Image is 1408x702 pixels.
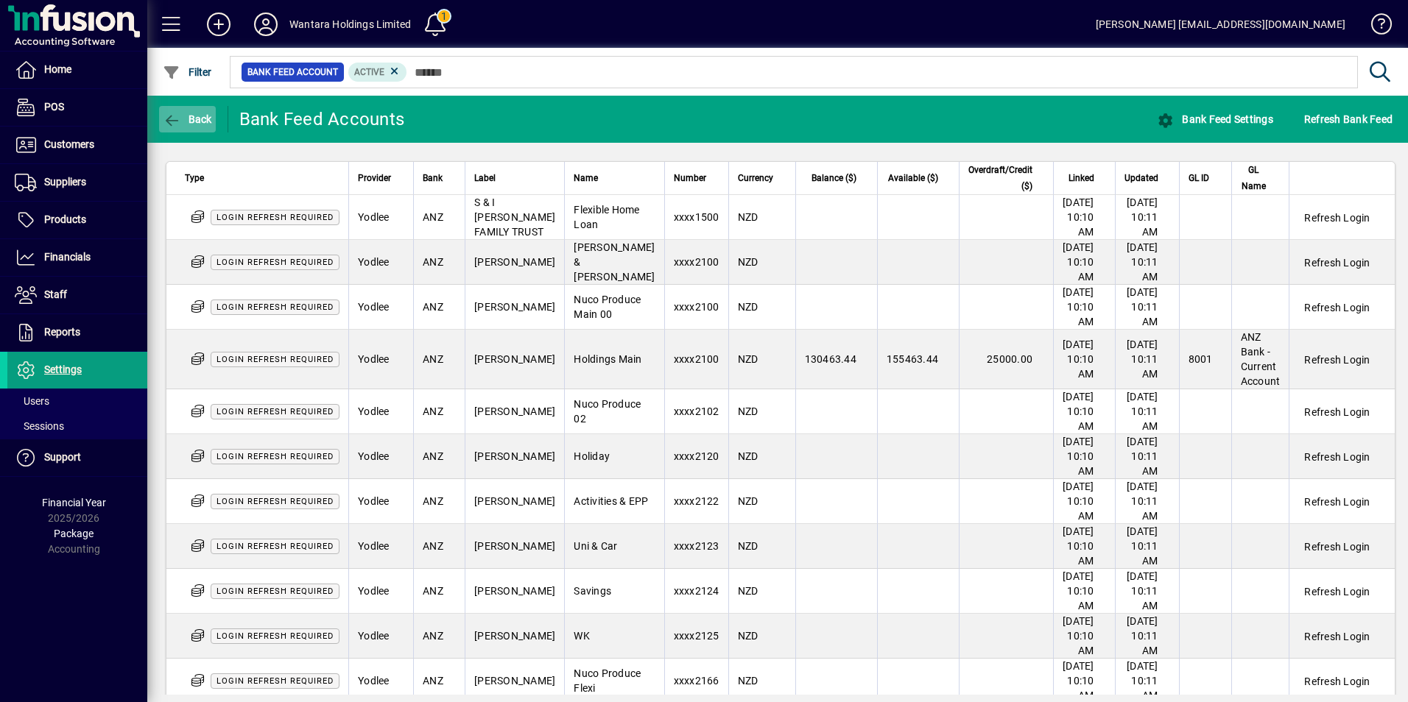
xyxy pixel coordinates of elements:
[358,675,390,687] span: Yodlee
[805,170,870,186] div: Balance ($)
[674,450,719,462] span: xxxx2120
[423,405,443,417] span: ANZ
[574,585,611,597] span: Savings
[1153,106,1277,132] button: Bank Feed Settings
[358,170,404,186] div: Provider
[423,675,443,687] span: ANZ
[1115,569,1179,614] td: [DATE] 10:11 AM
[211,450,339,461] app-status-label: Multi-factor authentication (MFA) refresh required
[1304,494,1370,509] span: Refresh Login
[358,630,390,642] span: Yodlee
[474,353,555,365] span: [PERSON_NAME]
[574,495,648,507] span: Activities & EPP
[474,301,555,313] span: [PERSON_NAME]
[358,405,390,417] span: Yodlee
[674,170,719,186] div: Number
[15,420,64,432] span: Sessions
[574,241,655,283] span: [PERSON_NAME] & [PERSON_NAME]
[1304,539,1370,554] span: Refresh Login
[1300,106,1396,132] button: Refresh Bank Feed
[674,170,706,186] span: Number
[217,407,334,416] span: Login refresh required
[1304,352,1370,367] span: Refresh Login
[247,65,338,79] span: Bank Feed Account
[1115,240,1179,285] td: [DATE] 10:11 AM
[1189,353,1213,365] span: 8001
[674,630,719,642] span: xxxx2125
[1115,195,1179,240] td: [DATE] 10:11 AM
[574,170,598,186] span: Name
[358,585,390,597] span: Yodlee
[211,494,339,506] app-status-label: Multi-factor authentication (MFA) refresh required
[289,13,411,36] div: Wantara Holdings Limited
[159,106,216,132] button: Back
[1189,170,1222,186] div: GL ID
[217,302,334,312] span: Login refresh required
[968,162,1046,194] div: Overdraft/Credit ($)
[474,170,496,186] span: Label
[211,255,339,267] app-status-label: Multi-factor authentication (MFA) refresh required
[358,170,391,186] span: Provider
[44,251,91,263] span: Financials
[888,170,938,186] span: Available ($)
[423,585,443,597] span: ANZ
[1304,300,1370,315] span: Refresh Login
[1304,450,1370,464] span: Refresh Login
[147,106,228,132] app-page-header-button: Back
[674,211,719,223] span: xxxx1500
[7,202,147,238] a: Products
[358,301,390,313] span: Yodlee
[674,405,719,417] span: xxxx2102
[242,11,289,38] button: Profile
[1053,195,1115,240] td: [DATE] 10:10 AM
[474,585,555,597] span: [PERSON_NAME]
[44,364,82,375] span: Settings
[163,66,212,78] span: Filter
[44,63,71,75] span: Home
[1053,569,1115,614] td: [DATE] 10:10 AM
[1304,210,1370,225] span: Refresh Login
[211,629,339,641] app-status-label: Multi-factor authentication (MFA) refresh required
[1298,347,1376,373] button: Refresh Login
[674,256,719,268] span: xxxx2100
[1241,162,1267,194] span: GL Name
[1053,330,1115,389] td: [DATE] 10:10 AM
[1053,240,1115,285] td: [DATE] 10:10 AM
[15,395,49,407] span: Users
[44,451,81,463] span: Support
[195,11,242,38] button: Add
[1304,584,1370,599] span: Refresh Login
[474,405,555,417] span: [PERSON_NAME]
[474,675,555,687] span: [PERSON_NAME]
[217,497,334,506] span: Login refresh required
[217,631,334,641] span: Login refresh required
[1053,614,1115,659] td: [DATE] 10:10 AM
[1115,479,1179,524] td: [DATE] 10:11 AM
[1304,405,1370,419] span: Refresh Login
[44,176,86,188] span: Suppliers
[738,256,758,268] span: NZD
[887,170,951,186] div: Available ($)
[358,256,390,268] span: Yodlee
[7,389,147,414] a: Users
[738,675,758,687] span: NZD
[738,170,773,186] span: Currency
[423,301,443,313] span: ANZ
[1157,113,1273,125] span: Bank Feed Settings
[1053,389,1115,434] td: [DATE] 10:10 AM
[423,170,456,186] div: Bank
[674,540,719,552] span: xxxx2123
[358,353,390,365] span: Yodlee
[423,630,443,642] span: ANZ
[1298,294,1376,321] button: Refresh Login
[44,288,67,300] span: Staff
[239,107,405,131] div: Bank Feed Accounts
[1053,524,1115,569] td: [DATE] 10:10 AM
[7,52,147,88] a: Home
[574,450,610,462] span: Holiday
[163,113,212,125] span: Back
[423,540,443,552] span: ANZ
[474,256,555,268] span: [PERSON_NAME]
[423,170,443,186] span: Bank
[1304,107,1393,131] span: Refresh Bank Feed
